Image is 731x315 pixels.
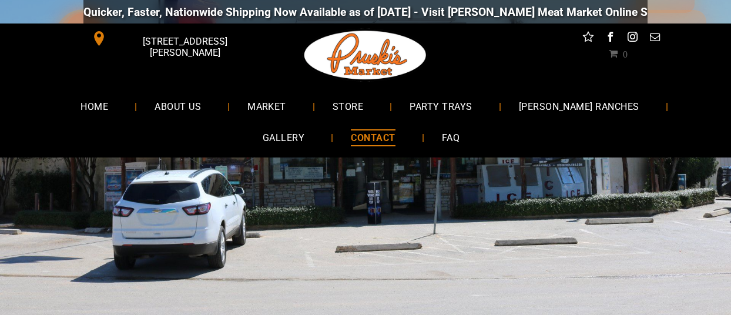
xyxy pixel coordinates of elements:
a: MARKET [230,91,304,122]
a: GALLERY [245,122,322,153]
a: email [648,29,663,48]
a: STORE [315,91,381,122]
a: facebook [603,29,618,48]
img: Pruski-s+Market+HQ+Logo2-259w.png [302,24,429,87]
a: instagram [625,29,641,48]
a: [PERSON_NAME] RANCHES [501,91,657,122]
a: ABOUT US [137,91,219,122]
a: [STREET_ADDRESS][PERSON_NAME] [83,29,263,48]
span: 0 [623,49,628,58]
span: [STREET_ADDRESS][PERSON_NAME] [109,30,261,64]
a: CONTACT [333,122,413,153]
a: PARTY TRAYS [392,91,489,122]
a: Social network [581,29,596,48]
a: FAQ [424,122,477,153]
a: HOME [63,91,126,122]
